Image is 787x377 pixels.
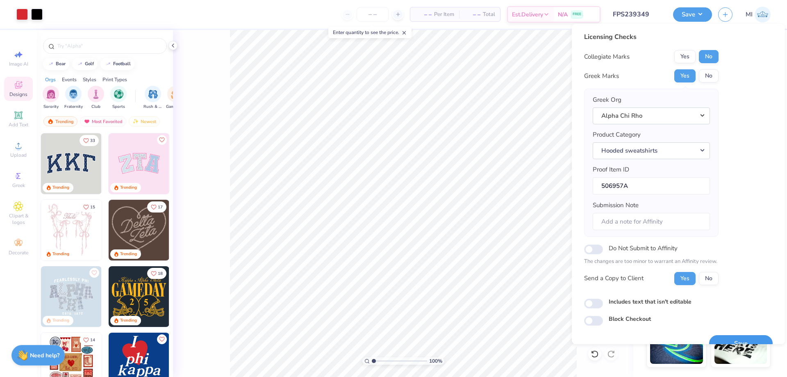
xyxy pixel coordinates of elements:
[512,10,543,19] span: Est. Delivery
[46,89,56,99] img: Sorority Image
[10,152,27,158] span: Upload
[158,272,163,276] span: 18
[169,133,230,194] img: 5ee11766-d822-42f5-ad4e-763472bf8dcf
[80,201,99,212] button: Like
[709,335,773,352] button: Save
[573,11,581,17] span: FREE
[100,58,134,70] button: football
[110,86,127,110] div: filter for Sports
[171,89,180,99] img: Game Day Image
[169,266,230,327] img: 2b704b5a-84f6-4980-8295-53d958423ff9
[755,7,771,23] img: Mark Isaac
[609,315,651,323] label: Block Checkout
[84,119,90,124] img: most_fav.gif
[45,76,56,83] div: Orgs
[607,6,667,23] input: Untitled Design
[593,201,639,210] label: Submission Note
[72,58,98,70] button: golf
[43,58,69,70] button: bear
[147,268,166,279] button: Like
[169,200,230,260] img: ead2b24a-117b-4488-9b34-c08fd5176a7b
[357,7,389,22] input: – –
[30,352,59,359] strong: Need help?
[101,133,162,194] img: edfb13fc-0e43-44eb-bea2-bf7fc0dd67f9
[674,69,696,82] button: Yes
[584,52,630,62] div: Collegiate Marks
[43,86,59,110] button: filter button
[593,142,710,159] button: Hooded sweatshirts
[62,76,77,83] div: Events
[120,318,137,324] div: Trending
[114,89,123,99] img: Sports Image
[593,165,629,174] label: Proof Item ID
[434,10,454,19] span: Per Item
[69,89,78,99] img: Fraternity Image
[52,318,69,324] div: Trending
[12,182,25,189] span: Greek
[109,200,169,260] img: 12710c6a-dcc0-49ce-8688-7fe8d5f96fe2
[57,42,161,50] input: Try "Alpha"
[584,258,719,266] p: The changes are too minor to warrant an Affinity review.
[109,266,169,327] img: b8819b5f-dd70-42f8-b218-32dd770f7b03
[674,272,696,285] button: Yes
[593,107,710,124] button: Alpha Chi Rho
[593,95,621,105] label: Greek Org
[80,135,99,146] button: Like
[483,10,495,19] span: Total
[64,104,83,110] span: Fraternity
[464,10,480,19] span: – –
[328,27,412,38] div: Enter quantity to see the price.
[52,185,69,191] div: Trending
[699,272,719,285] button: No
[609,297,691,306] label: Includes text that isn't editable
[83,76,96,83] div: Styles
[609,243,678,254] label: Do Not Submit to Affinity
[699,50,719,63] button: No
[91,89,100,99] img: Club Image
[90,139,95,143] span: 33
[143,86,162,110] div: filter for Rush & Bid
[415,10,432,19] span: – –
[746,7,771,23] a: MI
[41,133,102,194] img: 3b9aba4f-e317-4aa7-a679-c95a879539bd
[673,7,712,22] button: Save
[143,86,162,110] button: filter button
[158,205,163,209] span: 17
[593,130,641,139] label: Product Category
[157,334,167,344] button: Like
[91,104,100,110] span: Club
[52,251,69,257] div: Trending
[80,334,99,345] button: Like
[584,32,719,42] div: Licensing Checks
[584,274,644,283] div: Send a Copy to Client
[746,10,753,19] span: MI
[120,185,137,191] div: Trending
[120,251,137,257] div: Trending
[674,50,696,63] button: Yes
[9,121,28,128] span: Add Text
[110,86,127,110] button: filter button
[43,104,59,110] span: Sorority
[43,86,59,110] div: filter for Sorority
[166,86,185,110] div: filter for Game Day
[41,200,102,260] img: 83dda5b0-2158-48ca-832c-f6b4ef4c4536
[129,117,160,126] div: Newest
[85,62,94,66] div: golf
[43,117,77,126] div: Trending
[166,86,185,110] button: filter button
[102,76,127,83] div: Print Types
[4,212,33,226] span: Clipart & logos
[584,71,619,81] div: Greek Marks
[41,266,102,327] img: 5a4b4175-9e88-49c8-8a23-26d96782ddc6
[429,357,442,365] span: 100 %
[80,117,126,126] div: Most Favorited
[88,86,104,110] div: filter for Club
[77,62,83,66] img: trend_line.gif
[48,62,54,66] img: trend_line.gif
[109,133,169,194] img: 9980f5e8-e6a1-4b4a-8839-2b0e9349023c
[64,86,83,110] div: filter for Fraternity
[132,119,139,124] img: Newest.gif
[47,119,54,124] img: trending.gif
[88,86,104,110] button: filter button
[9,249,28,256] span: Decorate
